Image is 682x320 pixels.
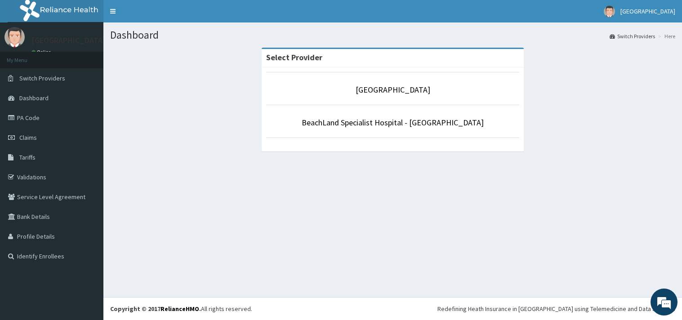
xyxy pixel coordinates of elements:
img: User Image [4,27,25,47]
div: Redefining Heath Insurance in [GEOGRAPHIC_DATA] using Telemedicine and Data Science! [437,304,675,313]
footer: All rights reserved. [103,297,682,320]
a: Switch Providers [610,32,655,40]
a: BeachLand Specialist Hospital - [GEOGRAPHIC_DATA] [302,117,484,128]
span: Switch Providers [19,74,65,82]
p: [GEOGRAPHIC_DATA] [31,36,106,44]
a: [GEOGRAPHIC_DATA] [356,84,430,95]
img: User Image [604,6,615,17]
span: Claims [19,133,37,142]
h1: Dashboard [110,29,675,41]
li: Here [656,32,675,40]
a: RelianceHMO [160,305,199,313]
span: Dashboard [19,94,49,102]
span: Tariffs [19,153,36,161]
strong: Copyright © 2017 . [110,305,201,313]
span: [GEOGRAPHIC_DATA] [620,7,675,15]
a: Online [31,49,53,55]
strong: Select Provider [266,52,322,62]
